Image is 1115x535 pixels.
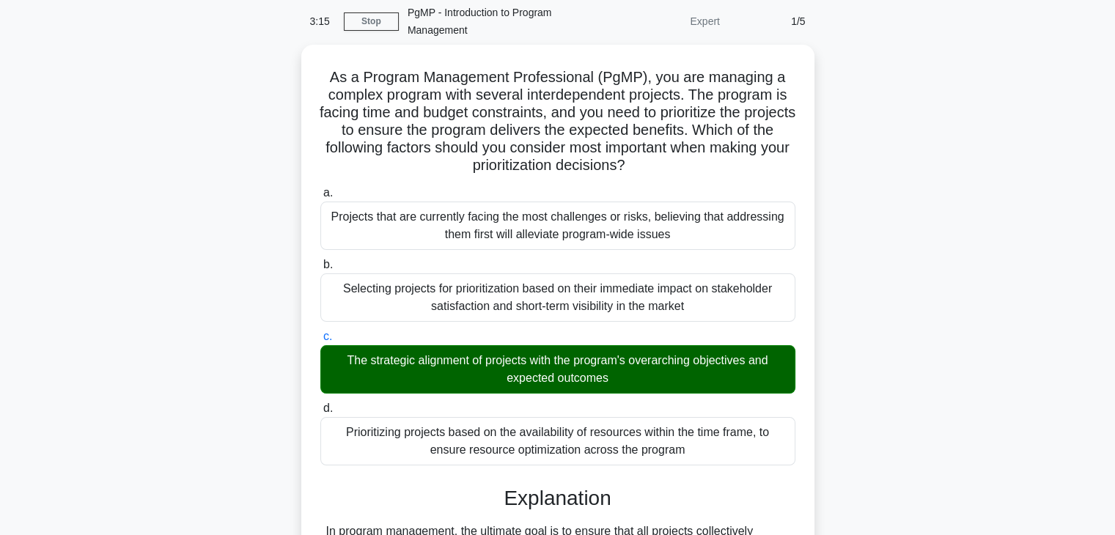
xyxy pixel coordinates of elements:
[323,186,333,199] span: a.
[320,417,795,465] div: Prioritizing projects based on the availability of resources within the time frame, to ensure res...
[600,7,729,36] div: Expert
[320,202,795,250] div: Projects that are currently facing the most challenges or risks, believing that addressing them f...
[320,345,795,394] div: The strategic alignment of projects with the program's overarching objectives and expected outcomes
[319,68,797,175] h5: As a Program Management Professional (PgMP), you are managing a complex program with several inte...
[301,7,344,36] div: 3:15
[729,7,814,36] div: 1/5
[320,273,795,322] div: Selecting projects for prioritization based on their immediate impact on stakeholder satisfaction...
[344,12,399,31] a: Stop
[323,258,333,270] span: b.
[323,330,332,342] span: c.
[329,486,787,511] h3: Explanation
[323,402,333,414] span: d.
